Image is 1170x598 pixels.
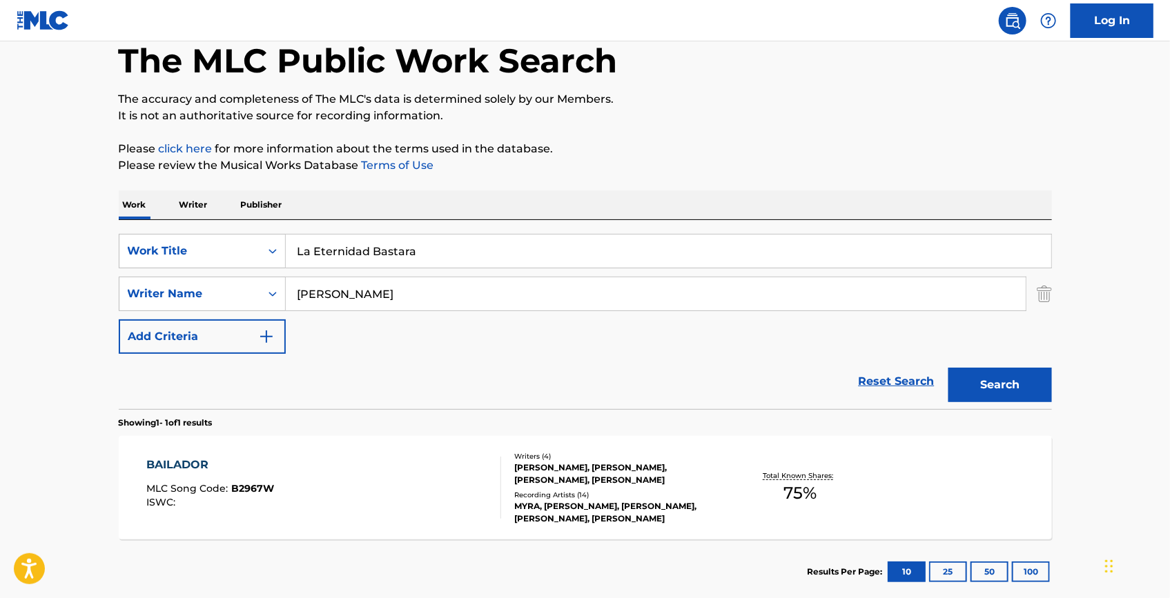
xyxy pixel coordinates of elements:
[1040,12,1057,29] img: help
[119,91,1052,108] p: The accuracy and completeness of The MLC's data is determined solely by our Members.
[119,157,1052,174] p: Please review the Musical Works Database
[258,328,275,345] img: 9d2ae6d4665cec9f34b9.svg
[231,482,274,495] span: B2967W
[146,457,274,473] div: BAILADOR
[1012,561,1050,582] button: 100
[128,286,252,302] div: Writer Name
[119,319,286,354] button: Add Criteria
[1035,7,1062,34] div: Help
[971,561,1008,582] button: 50
[146,496,179,508] span: ISWC :
[1004,12,1021,29] img: search
[119,190,150,219] p: Work
[763,470,837,481] p: Total Known Shares:
[237,190,286,219] p: Publisher
[119,40,618,81] h1: The MLC Public Work Search
[1071,3,1153,38] a: Log In
[119,141,1052,157] p: Please for more information about the terms used in the database.
[852,366,942,397] a: Reset Search
[146,482,231,495] span: MLC Song Code :
[159,142,213,155] a: click here
[948,368,1052,402] button: Search
[1101,532,1170,598] iframe: Chat Widget
[1037,277,1052,311] img: Delete Criterion
[119,234,1052,409] form: Search Form
[119,108,1052,124] p: It is not an authoritative source for recording information.
[514,451,723,461] div: Writers ( 4 )
[999,7,1026,34] a: Public Search
[359,159,434,172] a: Terms of Use
[119,436,1052,539] a: BAILADORMLC Song Code:B2967WISWC:Writers (4)[PERSON_NAME], [PERSON_NAME], [PERSON_NAME], [PERSON_...
[808,566,886,578] p: Results Per Page:
[119,417,213,429] p: Showing 1 - 1 of 1 results
[1105,546,1113,587] div: Drag
[175,190,212,219] p: Writer
[514,461,723,486] div: [PERSON_NAME], [PERSON_NAME], [PERSON_NAME], [PERSON_NAME]
[514,500,723,525] div: MYRA, [PERSON_NAME], [PERSON_NAME], [PERSON_NAME], [PERSON_NAME]
[783,481,817,506] span: 75 %
[128,243,252,259] div: Work Title
[929,561,967,582] button: 25
[17,10,70,30] img: MLC Logo
[888,561,926,582] button: 10
[514,490,723,500] div: Recording Artists ( 14 )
